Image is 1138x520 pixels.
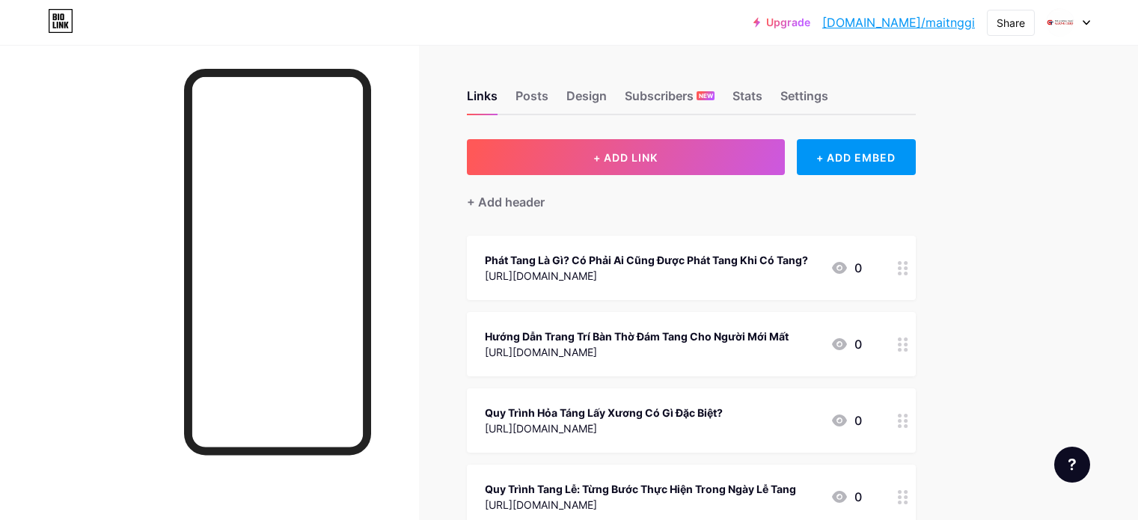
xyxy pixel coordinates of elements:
[485,344,789,360] div: [URL][DOMAIN_NAME]
[485,481,796,497] div: Quy Trình Tang Lễ: Từng Bước Thực Hiện Trong Ngày Lễ Tang
[1046,8,1074,37] img: Mai Táng Giang Thọ
[485,328,789,344] div: Hướng Dẫn Trang Trí Bàn Thờ Đám Tang Cho Người Mới Mất
[780,87,828,114] div: Settings
[997,15,1025,31] div: Share
[485,405,723,420] div: Quy Trình Hỏa Táng Lấy Xương Có Gì Đặc Biệt?
[593,151,658,164] span: + ADD LINK
[625,87,715,114] div: Subscribers
[485,268,808,284] div: [URL][DOMAIN_NAME]
[467,193,545,211] div: + Add header
[467,139,785,175] button: + ADD LINK
[753,16,810,28] a: Upgrade
[699,91,713,100] span: NEW
[830,412,862,429] div: 0
[830,488,862,506] div: 0
[485,252,808,268] div: Phát Tang Là Gì? Có Phải Ai Cũng Được Phát Tang Khi Có Tang?
[830,335,862,353] div: 0
[566,87,607,114] div: Design
[732,87,762,114] div: Stats
[822,13,975,31] a: [DOMAIN_NAME]/maitnggi
[485,420,723,436] div: [URL][DOMAIN_NAME]
[830,259,862,277] div: 0
[516,87,548,114] div: Posts
[467,87,498,114] div: Links
[797,139,916,175] div: + ADD EMBED
[485,497,796,513] div: [URL][DOMAIN_NAME]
